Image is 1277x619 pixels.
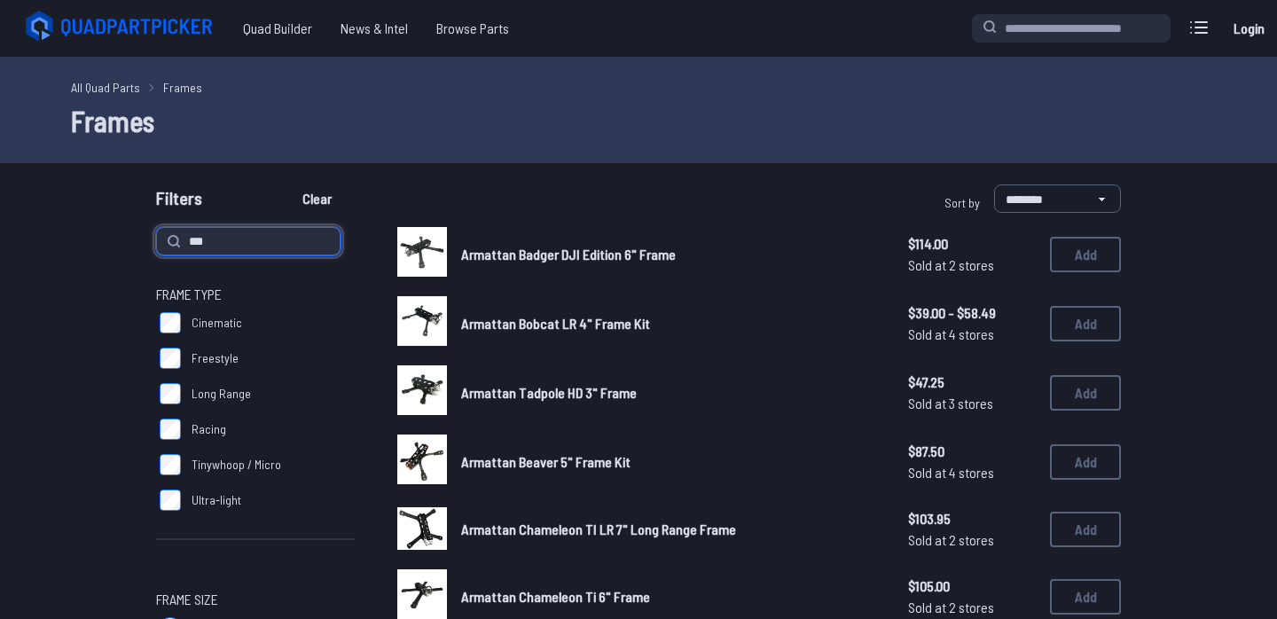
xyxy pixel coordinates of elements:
img: image [397,569,447,619]
span: Frame Type [156,284,222,305]
a: All Quad Parts [71,78,140,97]
a: Armattan Bobcat LR 4" Frame Kit [461,313,880,334]
input: Ultra-light [160,490,181,511]
span: $39.00 - $58.49 [908,302,1036,324]
span: Armattan Beaver 5" Frame Kit [461,453,631,470]
a: Armattan Chameleon Ti 6" Frame [461,586,880,607]
a: Armattan Badger DJI Edition 6" Frame [461,244,880,265]
span: Sold at 3 stores [908,393,1036,414]
span: Armattan Bobcat LR 4" Frame Kit [461,315,650,332]
span: Freestyle [192,349,239,367]
span: Cinematic [192,314,242,332]
button: Add [1050,237,1121,272]
button: Add [1050,444,1121,480]
span: Filters [156,184,202,220]
button: Add [1050,512,1121,547]
a: image [397,227,447,282]
span: Ultra-light [192,491,241,509]
button: Add [1050,579,1121,615]
input: Long Range [160,383,181,404]
input: Freestyle [160,348,181,369]
span: Sold at 4 stores [908,324,1036,345]
button: Add [1050,375,1121,411]
a: Login [1227,11,1270,46]
button: Clear [287,184,347,213]
a: Armattan Chameleon TI LR 7" Long Range Frame [461,519,880,540]
span: Armattan Chameleon Ti 6" Frame [461,588,650,605]
span: Tinywhoop / Micro [192,456,281,474]
span: $105.00 [908,576,1036,597]
span: Sold at 2 stores [908,597,1036,618]
img: image [397,365,447,415]
a: Armattan Beaver 5" Frame Kit [461,451,880,473]
a: image [397,435,447,490]
a: Armattan Tadpole HD 3" Frame [461,382,880,404]
span: Armattan Chameleon TI LR 7" Long Range Frame [461,521,736,537]
span: Frame Size [156,589,218,610]
span: Armattan Tadpole HD 3" Frame [461,384,637,401]
span: Long Range [192,385,251,403]
a: Frames [163,78,202,97]
a: Quad Builder [229,11,326,46]
span: $103.95 [908,508,1036,529]
a: News & Intel [326,11,422,46]
span: Sold at 4 stores [908,462,1036,483]
span: $87.50 [908,441,1036,462]
h1: Frames [71,99,1206,142]
span: $114.00 [908,233,1036,255]
a: image [397,365,447,420]
input: Cinematic [160,312,181,333]
span: Sold at 2 stores [908,255,1036,276]
span: Armattan Badger DJI Edition 6" Frame [461,246,676,262]
span: Racing [192,420,226,438]
img: image [397,296,447,346]
select: Sort by [994,184,1121,213]
button: Add [1050,306,1121,341]
a: image [397,504,447,555]
span: $47.25 [908,372,1036,393]
span: Sold at 2 stores [908,529,1036,551]
a: image [397,296,447,351]
img: image [397,507,447,550]
input: Racing [160,419,181,440]
a: Browse Parts [422,11,523,46]
input: Tinywhoop / Micro [160,454,181,475]
img: image [397,435,447,484]
span: Sort by [944,195,980,210]
img: image [397,227,447,277]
